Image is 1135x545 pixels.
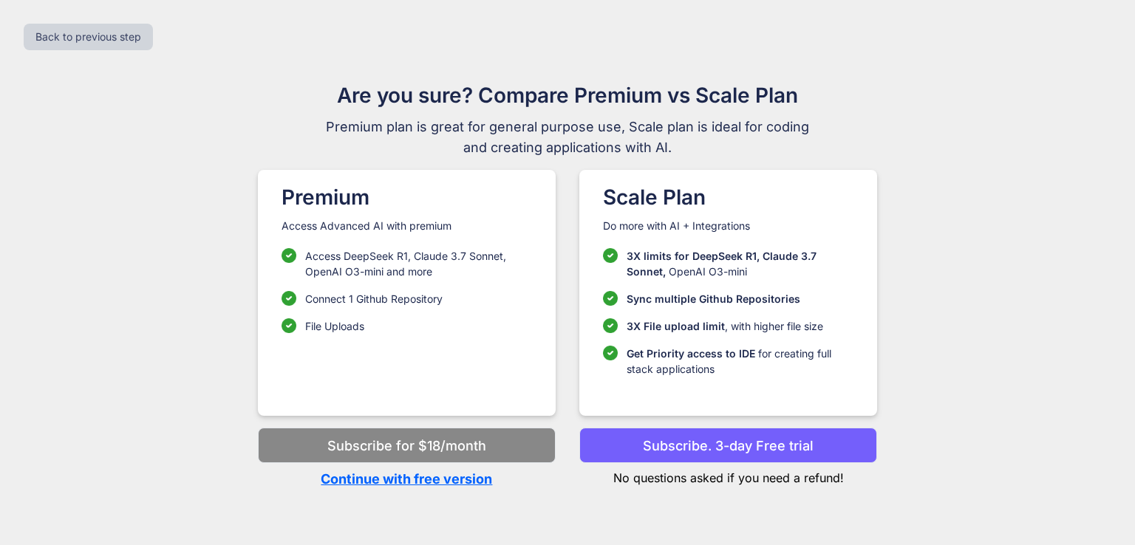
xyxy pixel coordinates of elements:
[24,24,153,50] button: Back to previous step
[603,248,618,263] img: checklist
[627,291,800,306] p: Sync multiple Github Repositories
[627,347,755,360] span: Get Priority access to IDE
[603,219,853,233] p: Do more with AI + Integrations
[305,291,443,306] p: Connect 1 Github Repository
[627,248,853,279] p: OpenAI O3-mini
[579,463,877,487] p: No questions asked if you need a refund!
[319,117,816,158] span: Premium plan is great for general purpose use, Scale plan is ideal for coding and creating applic...
[282,182,532,213] h1: Premium
[603,346,618,360] img: checklist
[319,80,816,111] h1: Are you sure? Compare Premium vs Scale Plan
[258,469,556,489] p: Continue with free version
[282,248,296,263] img: checklist
[282,219,532,233] p: Access Advanced AI with premium
[305,318,364,334] p: File Uploads
[282,318,296,333] img: checklist
[327,436,486,456] p: Subscribe for $18/month
[603,318,618,333] img: checklist
[579,428,877,463] button: Subscribe. 3-day Free trial
[603,291,618,306] img: checklist
[305,248,532,279] p: Access DeepSeek R1, Claude 3.7 Sonnet, OpenAI O3-mini and more
[643,436,814,456] p: Subscribe. 3-day Free trial
[627,318,823,334] p: , with higher file size
[627,250,817,278] span: 3X limits for DeepSeek R1, Claude 3.7 Sonnet,
[258,428,556,463] button: Subscribe for $18/month
[627,320,725,332] span: 3X File upload limit
[282,291,296,306] img: checklist
[627,346,853,377] p: for creating full stack applications
[603,182,853,213] h1: Scale Plan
